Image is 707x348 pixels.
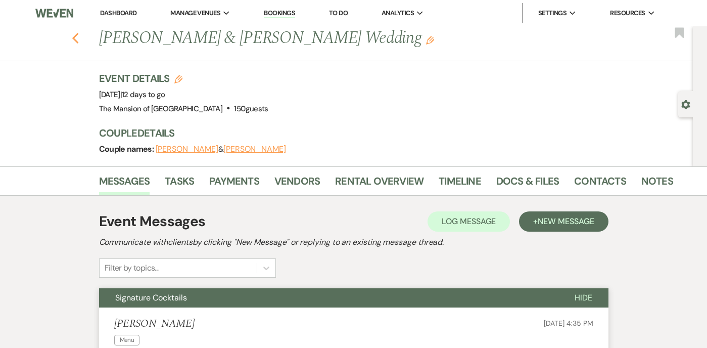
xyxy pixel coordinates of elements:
[329,9,348,17] a: To Do
[105,262,159,274] div: Filter by topics...
[519,211,608,232] button: +New Message
[428,211,510,232] button: Log Message
[156,144,286,154] span: &
[574,173,626,195] a: Contacts
[99,173,150,195] a: Messages
[99,126,665,140] h3: Couple Details
[426,35,434,45] button: Edit
[115,292,187,303] span: Signature Cocktails
[209,173,259,195] a: Payments
[264,9,295,18] a: Bookings
[99,90,165,100] span: [DATE]
[641,173,673,195] a: Notes
[544,319,593,328] span: [DATE] 4:35 PM
[223,145,286,153] button: [PERSON_NAME]
[439,173,481,195] a: Timeline
[99,288,558,308] button: Signature Cocktails
[122,90,165,100] span: 12 days to go
[35,3,73,24] img: Weven Logo
[538,216,594,227] span: New Message
[99,144,156,154] span: Couple names:
[156,145,218,153] button: [PERSON_NAME]
[114,318,195,330] h5: [PERSON_NAME]
[120,90,165,100] span: |
[538,8,567,18] span: Settings
[114,335,139,345] span: Menu
[234,104,268,114] span: 150 guests
[99,211,206,232] h1: Event Messages
[99,104,223,114] span: The Mansion of [GEOGRAPHIC_DATA]
[335,173,423,195] a: Rental Overview
[575,292,592,303] span: Hide
[99,26,552,51] h1: [PERSON_NAME] & [PERSON_NAME] Wedding
[170,8,220,18] span: Manage Venues
[610,8,645,18] span: Resources
[382,8,414,18] span: Analytics
[558,288,608,308] button: Hide
[99,236,608,248] h2: Communicate with clients by clicking "New Message" or replying to an existing message thread.
[99,71,268,85] h3: Event Details
[165,173,194,195] a: Tasks
[100,9,136,17] a: Dashboard
[442,216,496,227] span: Log Message
[274,173,320,195] a: Vendors
[681,99,690,109] button: Open lead details
[496,173,559,195] a: Docs & Files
